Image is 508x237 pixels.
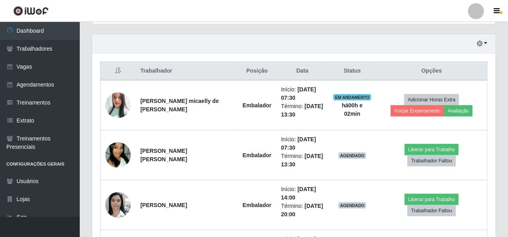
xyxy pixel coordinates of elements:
[281,185,324,202] li: Início:
[444,105,473,117] button: Avaliação
[405,194,459,205] button: Liberar para Trabalho
[276,62,329,81] th: Data
[339,202,366,209] span: AGENDADO
[333,94,371,101] span: EM ANDAMENTO
[281,152,324,169] li: Término:
[329,62,376,81] th: Status
[281,202,324,219] li: Término:
[339,152,366,159] span: AGENDADO
[281,186,316,201] time: [DATE] 14:00
[13,6,49,16] img: CoreUI Logo
[243,102,272,109] strong: Embalador
[105,90,131,120] img: 1748729241814.jpeg
[140,98,219,113] strong: [PERSON_NAME] micaelly de [PERSON_NAME]
[342,102,363,117] strong: há 00 h e 02 min
[408,205,456,216] button: Trabalhador Faltou
[238,62,276,81] th: Posição
[105,188,131,222] img: 1694453372238.jpeg
[404,94,459,105] button: Adicionar Horas Extra
[136,62,238,81] th: Trabalhador
[376,62,487,81] th: Opções
[105,132,131,178] img: 1743267805927.jpeg
[408,155,456,166] button: Trabalhador Faltou
[243,152,272,158] strong: Embalador
[391,105,444,117] button: Forçar Encerramento
[140,148,187,162] strong: [PERSON_NAME] [PERSON_NAME]
[281,136,316,151] time: [DATE] 07:30
[243,202,272,208] strong: Embalador
[140,202,187,208] strong: [PERSON_NAME]
[281,86,316,101] time: [DATE] 07:30
[281,85,324,102] li: Início:
[405,144,459,155] button: Liberar para Trabalho
[281,102,324,119] li: Término:
[281,135,324,152] li: Início:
